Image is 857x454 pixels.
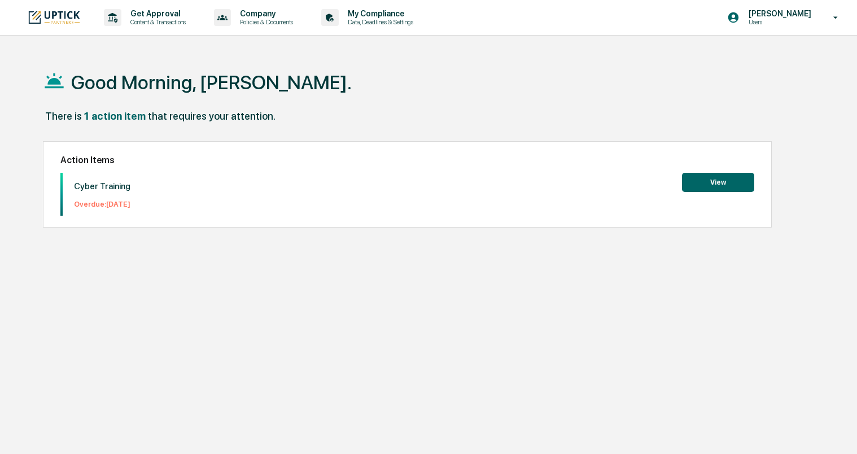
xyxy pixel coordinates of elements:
[27,10,81,25] img: logo
[148,110,276,122] div: that requires your attention.
[74,181,130,191] p: Cyber Training
[740,18,817,26] p: Users
[231,18,299,26] p: Policies & Documents
[121,9,191,18] p: Get Approval
[71,71,352,94] h1: Good Morning, [PERSON_NAME].
[740,9,817,18] p: [PERSON_NAME]
[60,155,755,165] h2: Action Items
[45,110,82,122] div: There is
[339,9,419,18] p: My Compliance
[339,18,419,26] p: Data, Deadlines & Settings
[121,18,191,26] p: Content & Transactions
[84,110,146,122] div: 1 action item
[682,173,754,192] button: View
[682,176,754,187] a: View
[231,9,299,18] p: Company
[74,200,130,208] p: Overdue: [DATE]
